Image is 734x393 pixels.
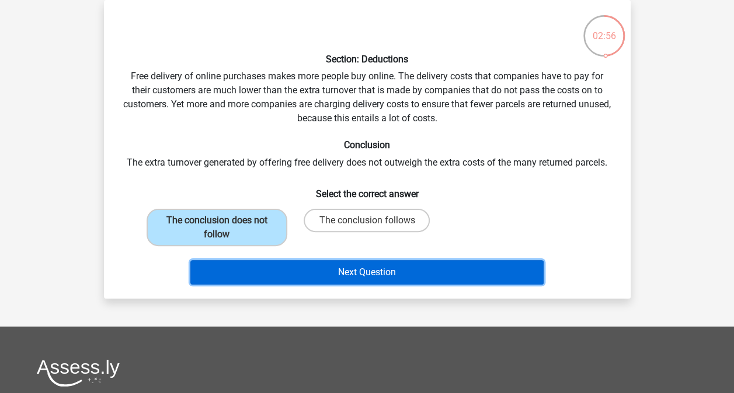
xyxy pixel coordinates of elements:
img: Assessly logo [37,359,120,387]
div: 02:56 [582,14,626,43]
label: The conclusion follows [304,209,430,232]
div: Free delivery of online purchases makes more people buy online. The delivery costs that companies... [109,9,626,289]
label: The conclusion does not follow [147,209,287,246]
h6: Section: Deductions [123,54,612,65]
h6: Conclusion [123,139,612,150]
h6: Select the correct answer [123,179,612,199]
button: Next Question [190,260,544,285]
